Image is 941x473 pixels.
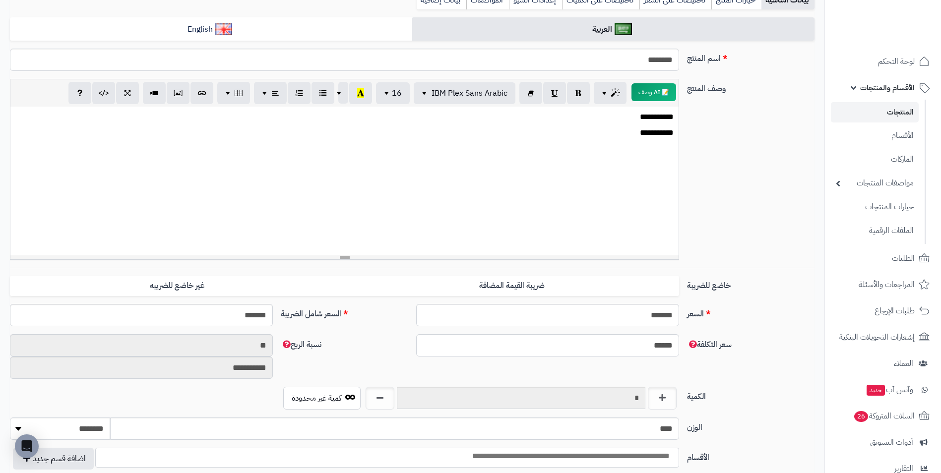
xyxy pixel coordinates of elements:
[687,339,732,351] span: سعر التكلفة
[281,339,321,351] span: نسبة الربح
[414,82,515,104] button: IBM Plex Sans Arabic
[15,434,39,458] div: Open Intercom Messenger
[13,448,94,470] button: اضافة قسم جديد
[831,430,935,454] a: أدوات التسويق
[376,82,410,104] button: 16
[892,251,915,265] span: الطلبات
[859,278,915,292] span: المراجعات والأسئلة
[878,55,915,68] span: لوحة التحكم
[839,330,915,344] span: إشعارات التحويلات البنكية
[277,304,412,320] label: السعر شامل الضريبة
[831,220,919,241] a: الملفات الرقمية
[831,149,919,170] a: الماركات
[831,125,919,146] a: الأقسام
[683,276,818,292] label: خاضع للضريبة
[831,246,935,270] a: الطلبات
[860,81,915,95] span: الأقسام والمنتجات
[631,83,676,101] button: 📝 AI وصف
[831,325,935,349] a: إشعارات التحويلات البنكية
[432,87,507,99] span: IBM Plex Sans Arabic
[10,17,412,42] a: English
[683,79,818,95] label: وصف المنتج
[345,276,679,296] label: ضريبة القيمة المضافة
[831,102,919,122] a: المنتجات
[683,304,818,320] label: السعر
[831,196,919,218] a: خيارات المنتجات
[615,23,632,35] img: العربية
[854,411,868,422] span: 26
[875,304,915,318] span: طلبات الإرجاع
[683,49,818,64] label: اسم المنتج
[870,435,913,449] span: أدوات التسويق
[831,378,935,402] a: وآتس آبجديد
[831,273,935,296] a: المراجعات والأسئلة
[683,448,818,464] label: الأقسام
[853,409,915,423] span: السلات المتروكة
[831,50,935,73] a: لوحة التحكم
[831,352,935,375] a: العملاء
[867,385,885,396] span: جديد
[683,417,818,433] label: الوزن
[412,17,815,42] a: العربية
[894,356,913,370] span: العملاء
[874,27,932,48] img: logo-2.png
[831,404,935,428] a: السلات المتروكة26
[866,383,913,397] span: وآتس آب
[683,387,818,403] label: الكمية
[215,23,233,35] img: English
[392,87,402,99] span: 16
[10,276,344,296] label: غير خاضع للضريبه
[831,299,935,323] a: طلبات الإرجاع
[831,173,919,194] a: مواصفات المنتجات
